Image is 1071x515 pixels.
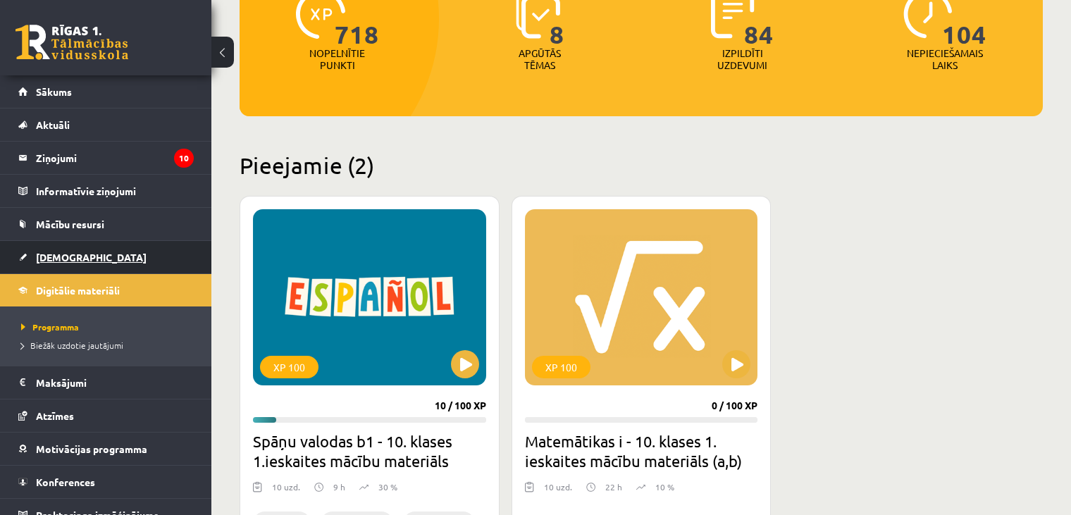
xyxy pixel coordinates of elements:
a: Sākums [18,75,194,108]
span: Atzīmes [36,409,74,422]
p: 10 % [655,480,674,493]
a: [DEMOGRAPHIC_DATA] [18,241,194,273]
h2: Pieejamie (2) [240,151,1043,179]
p: Apgūtās tēmas [512,47,567,71]
span: Digitālie materiāli [36,284,120,297]
p: 9 h [333,480,345,493]
a: Informatīvie ziņojumi [18,175,194,207]
div: 10 uzd. [544,480,572,502]
a: Konferences [18,466,194,498]
a: Aktuāli [18,108,194,141]
div: XP 100 [532,356,590,378]
p: Nopelnītie punkti [309,47,365,71]
a: Mācību resursi [18,208,194,240]
span: Konferences [36,476,95,488]
legend: Ziņojumi [36,142,194,174]
a: Programma [21,321,197,333]
h2: Spāņu valodas b1 - 10. klases 1.ieskaites mācību materiāls [253,431,486,471]
span: Aktuāli [36,118,70,131]
a: Maksājumi [18,366,194,399]
a: Ziņojumi10 [18,142,194,174]
span: Mācību resursi [36,218,104,230]
p: Izpildīti uzdevumi [715,47,770,71]
span: Programma [21,321,79,333]
legend: Maksājumi [36,366,194,399]
div: XP 100 [260,356,318,378]
p: 30 % [378,480,397,493]
i: 10 [174,149,194,168]
span: Biežāk uzdotie jautājumi [21,340,123,351]
p: 22 h [605,480,622,493]
h2: Matemātikas i - 10. klases 1. ieskaites mācību materiāls (a,b) [525,431,758,471]
a: Biežāk uzdotie jautājumi [21,339,197,352]
a: Atzīmes [18,399,194,432]
a: Motivācijas programma [18,433,194,465]
a: Digitālie materiāli [18,274,194,306]
span: Motivācijas programma [36,442,147,455]
p: Nepieciešamais laiks [907,47,983,71]
span: [DEMOGRAPHIC_DATA] [36,251,147,263]
span: Sākums [36,85,72,98]
div: 10 uzd. [272,480,300,502]
a: Rīgas 1. Tālmācības vidusskola [16,25,128,60]
legend: Informatīvie ziņojumi [36,175,194,207]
